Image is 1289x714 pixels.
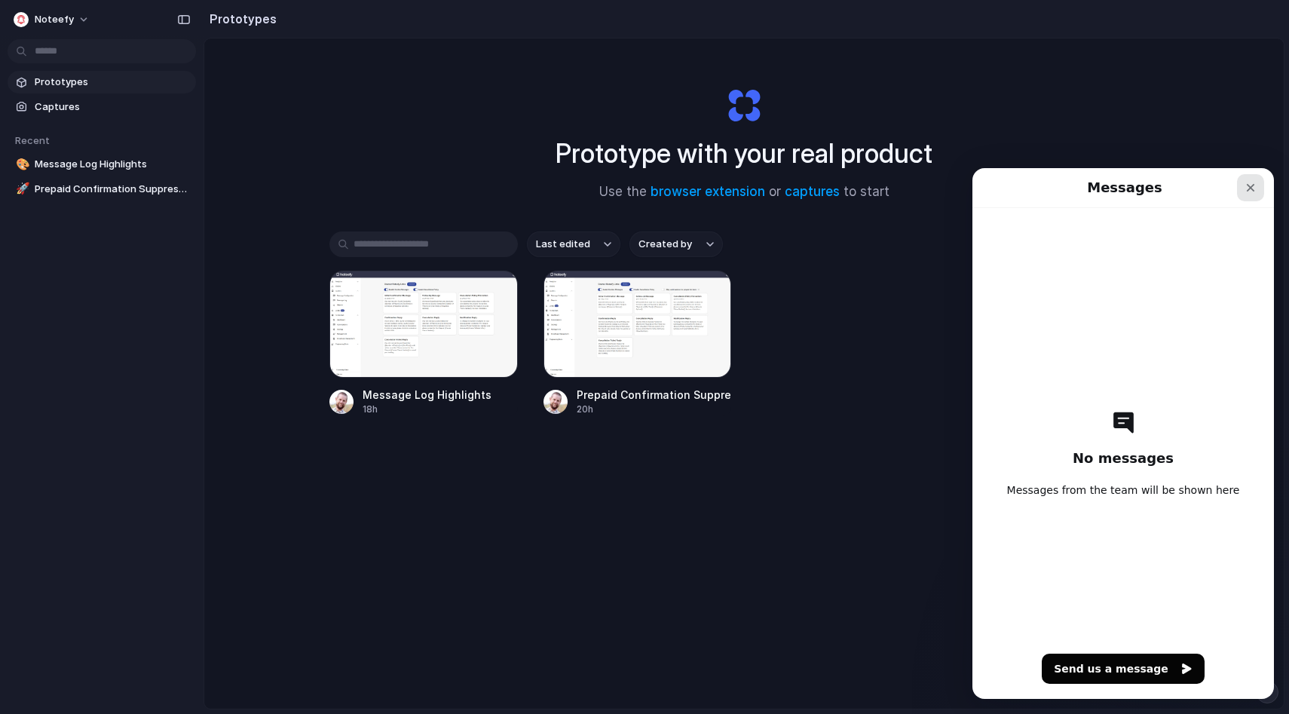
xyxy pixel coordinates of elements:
[8,153,196,176] a: 🎨Message Log Highlights
[35,75,190,90] span: Prototypes
[536,237,590,252] span: Last edited
[577,387,732,403] div: Prepaid Confirmation Suppression
[35,100,190,115] span: Captures
[8,178,196,201] a: 🚀Prepaid Confirmation Suppression
[543,271,732,416] a: Prepaid Confirmation SuppressionPrepaid Confirmation Suppression20h
[14,182,29,197] button: 🚀
[15,134,50,146] span: Recent
[16,180,26,198] div: 🚀
[14,157,29,172] button: 🎨
[972,168,1274,699] iframe: Intercom live chat
[363,403,491,416] div: 18h
[599,182,889,202] span: Use the or to start
[577,403,732,416] div: 20h
[16,156,26,173] div: 🎨
[363,387,491,403] div: Message Log Highlights
[638,237,692,252] span: Created by
[629,231,723,257] button: Created by
[204,10,277,28] h2: Prototypes
[35,182,190,197] span: Prepaid Confirmation Suppression
[8,96,196,118] a: Captures
[8,8,97,32] button: Noteefy
[8,71,196,93] a: Prototypes
[35,157,190,172] span: Message Log Highlights
[651,184,765,199] a: browser extension
[35,12,74,27] span: Noteefy
[527,231,620,257] button: Last edited
[556,133,932,173] h1: Prototype with your real product
[329,271,518,416] a: Message Log HighlightsMessage Log Highlights18h
[785,184,840,199] a: captures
